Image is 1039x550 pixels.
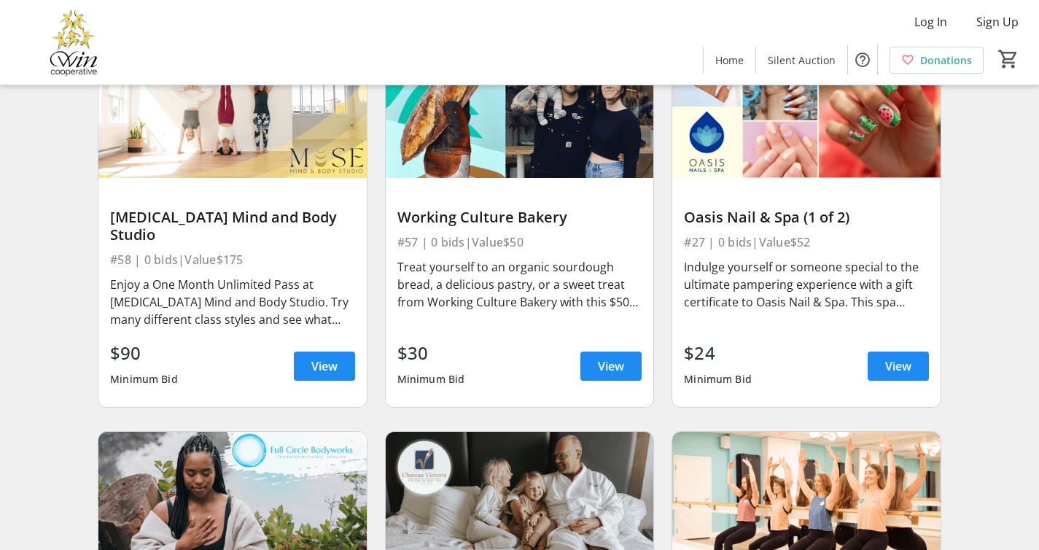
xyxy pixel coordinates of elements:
[965,10,1030,34] button: Sign Up
[885,357,911,375] span: View
[311,357,338,375] span: View
[110,340,178,366] div: $90
[684,232,929,252] div: #27 | 0 bids | Value $52
[397,366,465,392] div: Minimum Bid
[868,352,929,381] a: View
[397,209,642,226] div: Working Culture Bakery
[756,47,847,74] a: Silent Auction
[397,340,465,366] div: $30
[9,6,139,79] img: Victoria Women In Need Community Cooperative's Logo
[920,53,972,68] span: Donations
[397,232,642,252] div: #57 | 0 bids | Value $50
[914,13,947,31] span: Log In
[995,46,1022,72] button: Cart
[684,366,752,392] div: Minimum Bid
[672,27,941,178] img: Oasis Nail & Spa (1 of 2)
[704,47,755,74] a: Home
[110,276,355,328] div: Enjoy a One Month Unlimited Pass at [MEDICAL_DATA] Mind and Body Studio. Try many different class...
[768,53,836,68] span: Silent Auction
[684,258,929,311] div: Indulge yourself or someone special to the ultimate pampering experience with a gift certificate ...
[110,209,355,244] div: [MEDICAL_DATA] Mind and Body Studio
[848,45,877,74] button: Help
[598,357,624,375] span: View
[903,10,959,34] button: Log In
[386,27,654,178] img: Working Culture Bakery
[110,366,178,392] div: Minimum Bid
[294,352,355,381] a: View
[397,258,642,311] div: Treat yourself to an organic sourdough bread, a delicious pastry, or a sweet treat from Working C...
[98,27,367,178] img: MUSE Mind and Body Studio
[976,13,1019,31] span: Sign Up
[890,47,984,74] a: Donations
[684,209,929,226] div: Oasis Nail & Spa (1 of 2)
[110,249,355,270] div: #58 | 0 bids | Value $175
[684,340,752,366] div: $24
[580,352,642,381] a: View
[715,53,744,68] span: Home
